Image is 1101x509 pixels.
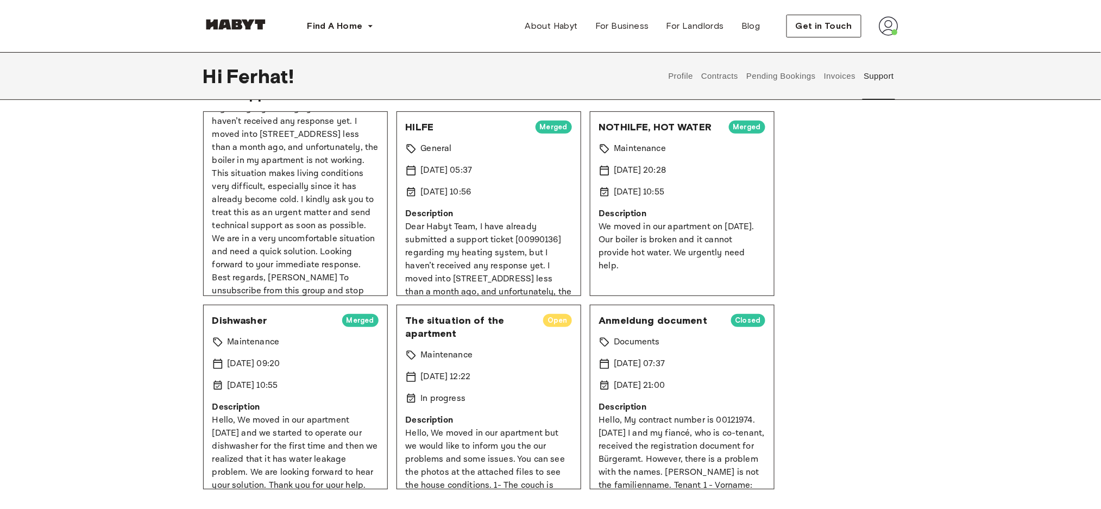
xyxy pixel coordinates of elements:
img: avatar [879,16,898,36]
a: For Business [587,15,658,37]
img: Habyt [203,19,268,30]
button: Support [863,52,896,100]
button: Get in Touch [787,15,861,37]
a: For Landlords [658,15,733,37]
span: About Habyt [525,20,578,33]
span: For Business [595,20,649,33]
span: Ferhat ! [227,65,294,87]
p: Hello, We moved in our apartment [DATE] and we started to operate our dishwasher for the first ti... [212,414,379,505]
span: Blog [741,20,760,33]
a: Blog [733,15,769,37]
a: About Habyt [517,15,587,37]
button: Profile [667,52,695,100]
span: Find A Home [307,20,363,33]
div: user profile tabs [664,52,898,100]
button: Find A Home [299,15,382,37]
span: Hi [203,65,227,87]
button: Pending Bookings [745,52,817,100]
span: Get in Touch [796,20,852,33]
button: Contracts [700,52,740,100]
span: For Landlords [666,20,724,33]
button: Invoices [822,52,857,100]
